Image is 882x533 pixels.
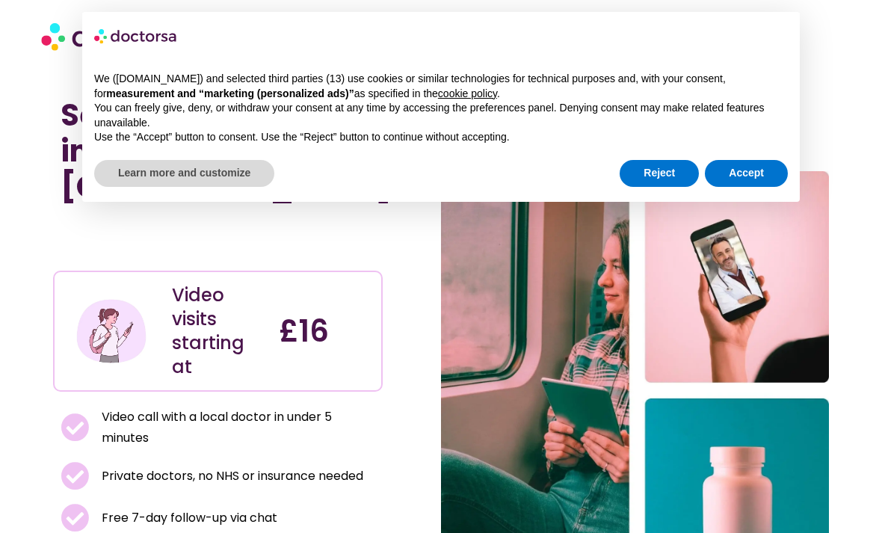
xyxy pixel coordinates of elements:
[98,508,277,529] span: Free 7-day follow-up via chat
[61,238,375,256] iframe: Customer reviews powered by Trustpilot
[98,407,375,449] span: Video call with a local doctor in under 5 minutes
[94,101,788,130] p: You can freely give, deny, or withdraw your consent at any time by accessing the preferences pane...
[61,220,285,238] iframe: Customer reviews powered by Trustpilot
[75,295,148,368] img: Illustration depicting a young woman in a casual outfit, engaged with her smartphone. She has a p...
[98,466,363,487] span: Private doctors, no NHS or insurance needed
[172,283,263,379] div: Video visits starting at
[620,160,699,187] button: Reject
[94,72,788,101] p: We ([DOMAIN_NAME]) and selected third parties (13) use cookies or similar technologies for techni...
[705,160,788,187] button: Accept
[279,313,370,349] h4: £16
[61,97,375,205] h1: See a doctor online in minutes in [GEOGRAPHIC_DATA]
[106,87,354,99] strong: measurement and “marketing (personalized ads)”
[438,87,497,99] a: cookie policy
[94,130,788,145] p: Use the “Accept” button to consent. Use the “Reject” button to continue without accepting.
[94,24,178,48] img: logo
[94,160,274,187] button: Learn more and customize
